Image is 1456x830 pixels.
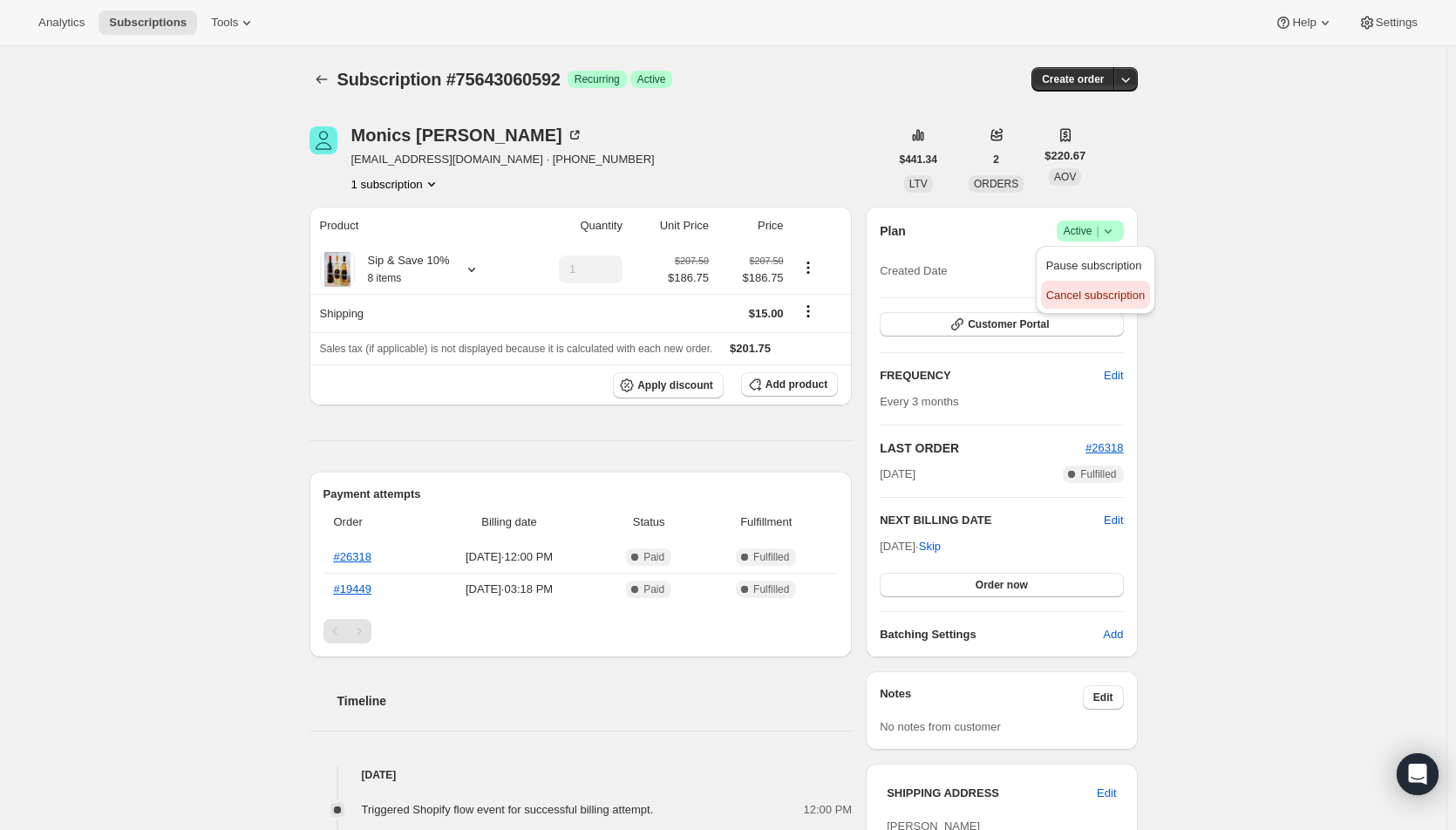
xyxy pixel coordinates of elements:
[1093,362,1133,390] button: Edit
[714,207,789,245] th: Price
[425,548,593,566] span: [DATE] · 12:00 PM
[675,255,709,266] small: $207.50
[974,178,1018,190] span: ORDERS
[1348,10,1428,35] button: Settings
[1042,72,1104,86] span: Create order
[1376,16,1418,30] span: Settings
[355,252,450,287] div: Sip & Save 10%
[334,582,371,595] a: #19449
[323,486,839,503] h2: Payment attempts
[765,378,827,391] span: Add product
[628,207,714,245] th: Unit Price
[889,147,948,172] button: $441.34
[1397,753,1439,795] div: Open Intercom Messenger
[749,307,784,320] span: $15.00
[310,207,520,245] th: Product
[1085,439,1123,457] button: #26318
[1064,222,1117,240] span: Active
[704,514,827,531] span: Fulfillment
[1031,67,1114,92] button: Create order
[1086,779,1126,807] button: Edit
[1085,441,1123,454] a: #26318
[425,581,593,598] span: [DATE] · 03:18 PM
[749,255,783,266] small: $207.50
[613,372,724,398] button: Apply discount
[310,294,520,332] th: Shipping
[880,312,1123,337] button: Customer Portal
[880,626,1103,643] h6: Batching Settings
[643,582,664,596] span: Paid
[575,72,620,86] span: Recurring
[1046,289,1145,302] span: Cancel subscription
[993,153,999,167] span: 2
[794,302,822,321] button: Shipping actions
[880,573,1123,597] button: Order now
[1044,147,1085,165] span: $220.67
[804,801,853,819] span: 12:00 PM
[668,269,709,287] span: $186.75
[351,151,655,168] span: [EMAIL_ADDRESS][DOMAIN_NAME] · [PHONE_NUMBER]
[880,262,947,280] span: Created Date
[1264,10,1344,35] button: Help
[919,538,941,555] span: Skip
[880,540,941,553] span: [DATE] ·
[603,514,694,531] span: Status
[323,619,839,643] nav: Pagination
[637,378,713,392] span: Apply discount
[753,550,789,564] span: Fulfilled
[201,10,266,35] button: Tools
[1096,224,1099,238] span: |
[99,10,197,35] button: Subscriptions
[1104,512,1123,529] button: Edit
[1083,685,1124,710] button: Edit
[1103,626,1123,643] span: Add
[310,766,853,784] h4: [DATE]
[983,147,1010,172] button: 2
[643,550,664,564] span: Paid
[520,207,628,245] th: Quantity
[880,720,1001,733] span: No notes from customer
[320,343,713,355] span: Sales tax (if applicable) is not displayed because it is calculated with each new order.
[880,685,1083,710] h3: Notes
[887,785,1097,802] h3: SHIPPING ADDRESS
[880,222,906,240] h2: Plan
[1041,281,1150,309] button: Cancel subscription
[211,16,238,30] span: Tools
[38,16,85,30] span: Analytics
[28,10,95,35] button: Analytics
[368,272,402,284] small: 8 items
[109,16,187,30] span: Subscriptions
[908,533,951,561] button: Skip
[730,342,771,355] span: $201.75
[1097,785,1116,802] span: Edit
[337,70,561,89] span: Subscription #75643060592
[976,578,1028,592] span: Order now
[1041,251,1150,279] button: Pause subscription
[425,514,593,531] span: Billing date
[310,67,334,92] button: Subscriptions
[1292,16,1316,30] span: Help
[337,692,853,710] h2: Timeline
[351,126,583,144] div: Monics [PERSON_NAME]
[880,395,958,408] span: Every 3 months
[880,466,915,483] span: [DATE]
[362,803,654,816] span: Triggered Shopify flow event for successful billing attempt.
[741,372,838,397] button: Add product
[880,439,1085,457] h2: LAST ORDER
[968,317,1049,331] span: Customer Portal
[334,550,371,563] a: #26318
[1104,367,1123,384] span: Edit
[1046,259,1142,272] span: Pause subscription
[880,367,1104,384] h2: FREQUENCY
[323,503,421,541] th: Order
[900,153,937,167] span: $441.34
[909,178,928,190] span: LTV
[1092,621,1133,649] button: Add
[719,269,784,287] span: $186.75
[880,512,1104,529] h2: NEXT BILLING DATE
[794,258,822,277] button: Product actions
[1054,171,1076,183] span: AOV
[1080,467,1116,481] span: Fulfilled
